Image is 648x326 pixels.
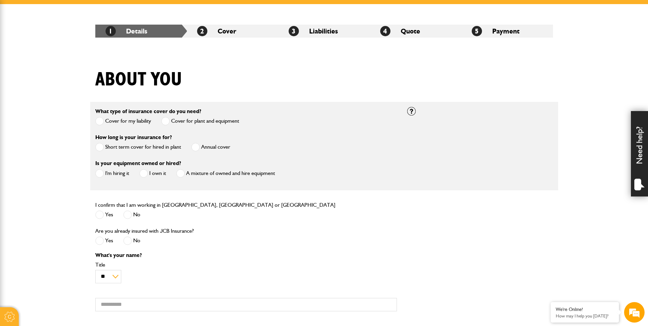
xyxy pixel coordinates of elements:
[95,161,181,166] label: Is your equipment owned or hired?
[197,26,207,36] span: 2
[95,169,129,178] label: I'm hiring it
[106,26,116,36] span: 1
[380,26,390,36] span: 4
[95,109,201,114] label: What type of insurance cover do you need?
[95,262,397,268] label: Title
[472,26,482,36] span: 5
[123,210,140,219] label: No
[95,202,335,208] label: I confirm that I am working in [GEOGRAPHIC_DATA], [GEOGRAPHIC_DATA] or [GEOGRAPHIC_DATA]
[461,25,553,38] li: Payment
[95,236,113,245] label: Yes
[278,25,370,38] li: Liabilities
[95,135,172,140] label: How long is your insurance for?
[95,68,182,91] h1: About you
[95,228,194,234] label: Are you already insured with JCB Insurance?
[556,313,614,318] p: How may I help you today?
[289,26,299,36] span: 3
[95,25,187,38] li: Details
[191,143,230,151] label: Annual cover
[556,307,614,312] div: We're Online!
[123,236,140,245] label: No
[161,117,239,125] label: Cover for plant and equipment
[631,111,648,196] div: Need help?
[139,169,166,178] label: I own it
[95,253,397,258] p: What's your name?
[95,210,113,219] label: Yes
[176,169,275,178] label: A mixture of owned and hire equipment
[187,25,278,38] li: Cover
[370,25,461,38] li: Quote
[95,143,181,151] label: Short term cover for hired in plant
[95,117,151,125] label: Cover for my liability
